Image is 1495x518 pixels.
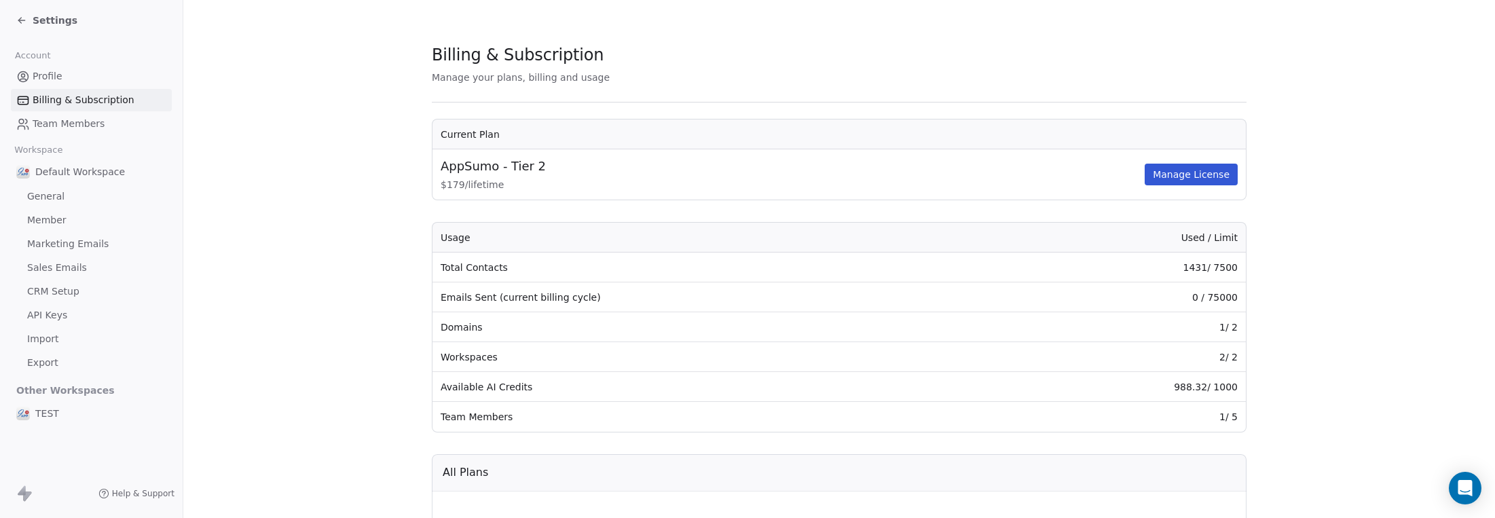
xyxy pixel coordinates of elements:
[432,342,992,372] td: Workspaces
[98,488,174,499] a: Help & Support
[443,464,488,481] span: All Plans
[11,304,172,327] a: API Keys
[27,213,67,227] span: Member
[11,113,172,135] a: Team Members
[432,372,992,402] td: Available AI Credits
[33,69,62,84] span: Profile
[992,282,1246,312] td: 0 / 75000
[27,189,64,204] span: General
[11,280,172,303] a: CRM Setup
[27,332,58,346] span: Import
[33,14,77,27] span: Settings
[11,328,172,350] a: Import
[432,402,992,432] td: Team Members
[1145,164,1238,185] button: Manage License
[27,284,79,299] span: CRM Setup
[441,158,546,175] span: AppSumo - Tier 2
[112,488,174,499] span: Help & Support
[432,253,992,282] td: Total Contacts
[11,233,172,255] a: Marketing Emails
[11,352,172,374] a: Export
[992,253,1246,282] td: 1431 / 7500
[33,93,134,107] span: Billing & Subscription
[432,119,1246,149] th: Current Plan
[992,372,1246,402] td: 988.32 / 1000
[9,45,56,66] span: Account
[27,237,109,251] span: Marketing Emails
[441,178,1142,191] span: $ 179 / lifetime
[992,223,1246,253] th: Used / Limit
[992,312,1246,342] td: 1 / 2
[27,356,58,370] span: Export
[432,45,604,65] span: Billing & Subscription
[432,223,992,253] th: Usage
[11,89,172,111] a: Billing & Subscription
[432,72,610,83] span: Manage your plans, billing and usage
[432,312,992,342] td: Domains
[11,257,172,279] a: Sales Emails
[35,165,125,179] span: Default Workspace
[33,117,105,131] span: Team Members
[16,14,77,27] a: Settings
[432,282,992,312] td: Emails Sent (current billing cycle)
[11,209,172,232] a: Member
[16,407,30,420] img: logo_con%20trasparenza.png
[992,342,1246,372] td: 2 / 2
[1449,472,1481,504] div: Open Intercom Messenger
[992,402,1246,432] td: 1 / 5
[11,185,172,208] a: General
[9,140,69,160] span: Workspace
[27,261,87,275] span: Sales Emails
[27,308,67,322] span: API Keys
[11,65,172,88] a: Profile
[35,407,59,420] span: TEST
[11,380,120,401] span: Other Workspaces
[16,165,30,179] img: logo_con%20trasparenza.png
